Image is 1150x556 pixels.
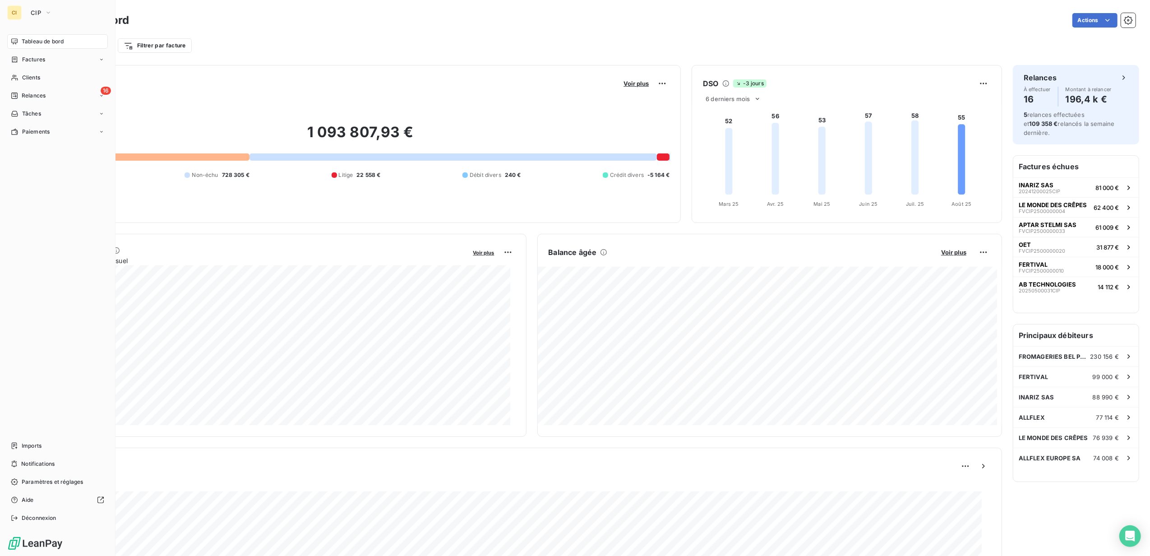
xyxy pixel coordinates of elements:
[22,478,83,486] span: Paramètres et réglages
[7,493,108,507] a: Aide
[1013,277,1139,297] button: AB TECHNOLOGIES20250500031CIP14 112 €
[7,88,108,103] a: 16Relances
[1019,414,1045,421] span: ALLFLEX
[1013,237,1139,257] button: OETFVCIP250000002031 877 €
[1019,373,1048,380] span: FERTIVAL
[1013,156,1139,177] h6: Factures échues
[1013,324,1139,346] h6: Principaux débiteurs
[356,171,380,179] span: 22 558 €
[22,37,64,46] span: Tableau de bord
[51,123,670,150] h2: 1 093 807,93 €
[22,514,56,522] span: Déconnexion
[1019,353,1090,360] span: FROMAGERIES BEL PRODUCTION FRANCE
[1024,87,1051,92] span: À effectuer
[118,38,192,53] button: Filtrer par facture
[1019,288,1060,293] span: 20250500031CIP
[1024,111,1027,118] span: 5
[7,34,108,49] a: Tableau de bord
[192,171,218,179] span: Non-échu
[647,171,670,179] span: -5 164 €
[1019,201,1087,208] span: LE MONDE DES CRÊPES
[621,79,651,88] button: Voir plus
[1066,87,1112,92] span: Montant à relancer
[22,496,34,504] span: Aide
[7,475,108,489] a: Paramètres et réglages
[1095,224,1119,231] span: 61 009 €
[1019,454,1081,462] span: ALLFLEX EUROPE SA
[22,442,42,450] span: Imports
[1019,189,1060,194] span: 20241200025CIP
[938,248,969,256] button: Voir plus
[7,125,108,139] a: Paiements
[22,110,41,118] span: Tâches
[1093,373,1119,380] span: 99 000 €
[1094,454,1119,462] span: 74 008 €
[719,201,739,207] tspan: Mars 25
[706,95,750,102] span: 6 derniers mois
[1019,261,1048,268] span: FERTIVAL
[101,87,111,95] span: 16
[814,201,831,207] tspan: Mai 25
[1019,268,1064,273] span: FVCIP2500000010
[1090,353,1119,360] span: 230 156 €
[549,247,597,258] h6: Balance âgée
[1019,241,1031,248] span: OET
[1019,281,1076,288] span: AB TECHNOLOGIES
[1024,92,1051,107] h4: 16
[1096,244,1119,251] span: 31 877 €
[1019,248,1065,254] span: FVCIP2500000020
[1119,525,1141,547] div: Open Intercom Messenger
[610,171,644,179] span: Crédit divers
[1013,177,1139,197] button: INARIZ SAS20241200025CIP81 000 €
[22,128,50,136] span: Paiements
[222,171,249,179] span: 728 305 €
[952,201,972,207] tspan: Août 25
[31,9,41,16] span: CIP
[1013,257,1139,277] button: FERTIVALFVCIP250000001018 000 €
[733,79,767,88] span: -3 jours
[473,250,494,256] span: Voir plus
[22,92,46,100] span: Relances
[1095,264,1119,271] span: 18 000 €
[1019,181,1053,189] span: INARIZ SAS
[1019,221,1076,228] span: APTAR STELMI SAS
[1072,13,1118,28] button: Actions
[21,460,55,468] span: Notifications
[703,78,718,89] h6: DSO
[1019,208,1065,214] span: FVCIP2500000004
[505,171,521,179] span: 240 €
[906,201,924,207] tspan: Juil. 25
[1093,394,1119,401] span: 88 990 €
[1029,120,1058,127] span: 109 358 €
[7,107,108,121] a: Tâches
[7,5,22,20] div: CI
[7,536,63,551] img: Logo LeanPay
[859,201,878,207] tspan: Juin 25
[22,74,40,82] span: Clients
[767,201,784,207] tspan: Avr. 25
[339,171,353,179] span: Litige
[1093,434,1119,441] span: 76 939 €
[1095,184,1119,191] span: 81 000 €
[1013,197,1139,217] button: LE MONDE DES CRÊPESFVCIP250000000462 400 €
[1096,414,1119,421] span: 77 114 €
[22,56,45,64] span: Factures
[1098,283,1119,291] span: 14 112 €
[1024,111,1115,136] span: relances effectuées et relancés la semaine dernière.
[1019,434,1088,441] span: LE MONDE DES CRÊPES
[1019,394,1054,401] span: INARIZ SAS
[1013,217,1139,237] button: APTAR STELMI SASFVCIP250000003361 009 €
[7,439,108,453] a: Imports
[623,80,649,87] span: Voir plus
[7,70,108,85] a: Clients
[1024,72,1057,83] h6: Relances
[51,256,467,265] span: Chiffre d'affaires mensuel
[1066,92,1112,107] h4: 196,4 k €
[941,249,966,256] span: Voir plus
[470,171,501,179] span: Débit divers
[471,248,497,256] button: Voir plus
[1094,204,1119,211] span: 62 400 €
[1019,228,1065,234] span: FVCIP2500000033
[7,52,108,67] a: Factures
